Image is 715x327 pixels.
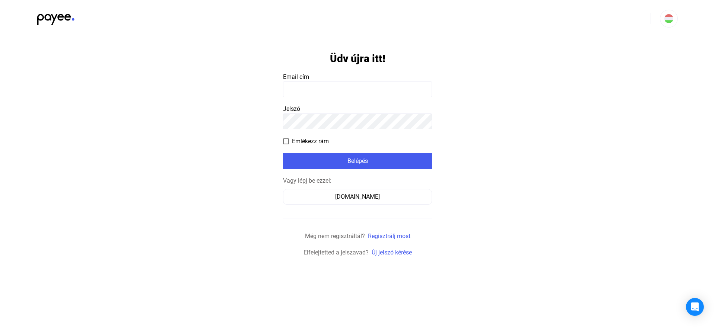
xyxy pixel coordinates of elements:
[305,233,365,240] span: Még nem regisztráltál?
[283,176,432,185] div: Vagy lépj be ezzel:
[368,233,410,240] a: Regisztrálj most
[285,157,430,166] div: Belépés
[283,73,309,80] span: Email cím
[664,14,673,23] img: HU
[686,298,704,316] div: Open Intercom Messenger
[283,105,300,112] span: Jelszó
[283,153,432,169] button: Belépés
[283,193,432,200] a: [DOMAIN_NAME]
[660,10,678,28] button: HU
[292,137,329,146] span: Emlékezz rám
[304,249,369,256] span: Elfelejtetted a jelszavad?
[37,10,74,25] img: black-payee-blue-dot.svg
[283,189,432,205] button: [DOMAIN_NAME]
[330,52,385,65] h1: Üdv újra itt!
[286,192,429,201] div: [DOMAIN_NAME]
[372,249,412,256] a: Új jelszó kérése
